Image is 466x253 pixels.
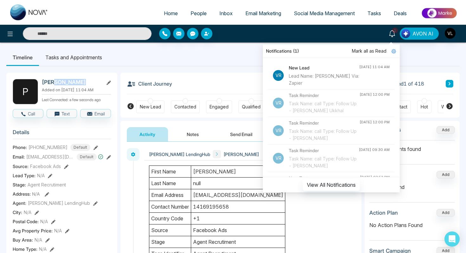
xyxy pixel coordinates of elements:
[13,209,22,216] span: City :
[289,64,359,71] h4: New Lead
[127,127,168,141] button: Activity
[289,100,359,114] div: Task Name: call Type: Follow Up - [PERSON_NAME] Ukkhal
[42,87,111,93] p: Added on [DATE] 11:04 AM
[289,92,359,99] h4: Task Reminder
[28,200,90,206] span: [PERSON_NAME] LendingHub
[392,28,398,33] span: 1
[288,7,361,19] a: Social Media Management
[42,79,101,85] h2: [PERSON_NAME]
[385,28,400,39] a: 1
[444,231,460,247] div: Open Intercom Messenger
[223,151,259,158] span: [PERSON_NAME]
[421,104,428,110] div: Hot
[369,183,455,191] p: No deals found
[158,7,184,19] a: Home
[294,10,355,16] span: Social Media Management
[80,109,111,118] button: Email
[28,181,66,188] span: Agent Recrutiment
[10,4,48,20] img: Nova CRM Logo
[369,210,398,216] h3: Action Plan
[184,7,213,19] a: People
[13,144,27,151] span: Phone:
[303,179,360,191] button: View All Notifications
[239,7,288,19] a: Email Marketing
[219,10,233,16] span: Inbox
[174,104,196,110] div: Contacted
[289,155,359,169] div: Task Name: call Type: Follow Up - [PERSON_NAME]
[352,48,386,55] span: Mark all as Read
[263,44,400,58] div: Notifications (1)
[42,96,111,103] p: Last Connected: a few seconds ago
[437,209,455,217] button: Add
[39,49,108,66] li: Tasks and Appointments
[13,172,36,179] span: Lead Type:
[273,153,284,164] p: Vr
[401,29,410,38] img: Lead Flow
[13,237,33,243] span: Buy Area :
[361,7,387,19] a: Tasks
[273,70,284,81] p: Vr
[32,191,40,197] span: N/A
[273,125,284,136] p: Vr
[245,10,281,16] span: Email Marketing
[13,181,26,188] span: Stage:
[437,127,455,132] span: Add
[369,140,455,153] p: No attachments found
[13,227,53,234] span: Avg Property Price :
[437,171,455,178] button: Add
[210,104,229,110] div: Engaged
[289,175,360,182] h4: New Text
[29,144,68,151] span: [PHONE_NUMBER]
[37,172,45,179] span: N/A
[140,104,161,110] div: New Lead
[77,153,97,160] span: Default
[30,163,61,170] span: Facebook Ads
[149,151,210,158] span: [PERSON_NAME] LendingHub
[213,7,239,19] a: Inbox
[24,209,31,216] span: N/A
[445,28,456,39] img: User Avatar
[360,175,390,180] div: [DATE] 03:53 PM
[13,153,25,160] span: Email:
[416,6,462,20] img: Market-place.gif
[13,200,26,206] span: Agent:
[13,109,43,118] button: Call
[13,129,111,139] h3: Details
[303,182,360,187] a: View All Notifications
[13,218,39,225] span: Postal Code :
[273,98,284,108] p: Vr
[437,126,455,134] button: Add
[217,127,265,141] button: Send Email
[359,147,390,152] div: [DATE] 09:30 AM
[13,79,38,104] div: P
[242,104,261,110] div: Qualified
[191,10,207,16] span: People
[359,92,390,97] div: [DATE] 12:00 PM
[412,30,433,37] span: AVON AI
[400,28,439,40] button: AVON AI
[70,144,90,151] span: Default
[394,10,407,16] span: Deals
[441,104,453,110] div: Warm
[174,127,211,141] button: Notes
[13,191,40,197] span: Address:
[54,227,62,234] span: N/A
[127,79,172,88] h3: Client Journey
[369,221,455,229] p: No Action Plans Found
[26,153,74,160] span: [EMAIL_ADDRESS][DOMAIN_NAME]
[6,49,39,66] li: Timeline
[47,109,77,118] button: Text
[13,163,29,170] span: Source:
[289,73,359,87] div: Lead Name: [PERSON_NAME] Via: Zapier
[359,120,390,125] div: [DATE] 12:00 PM
[289,147,359,154] h4: Task Reminder
[164,10,178,16] span: Home
[289,128,359,142] div: Task Name: call Type: Follow Up - [PERSON_NAME]
[39,246,47,252] span: N/A
[35,237,42,243] span: N/A
[387,7,413,19] a: Deals
[13,246,37,252] span: Home Type :
[359,64,390,70] div: [DATE] 11:04 AM
[289,120,359,126] h4: Task Reminder
[367,10,381,16] span: Tasks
